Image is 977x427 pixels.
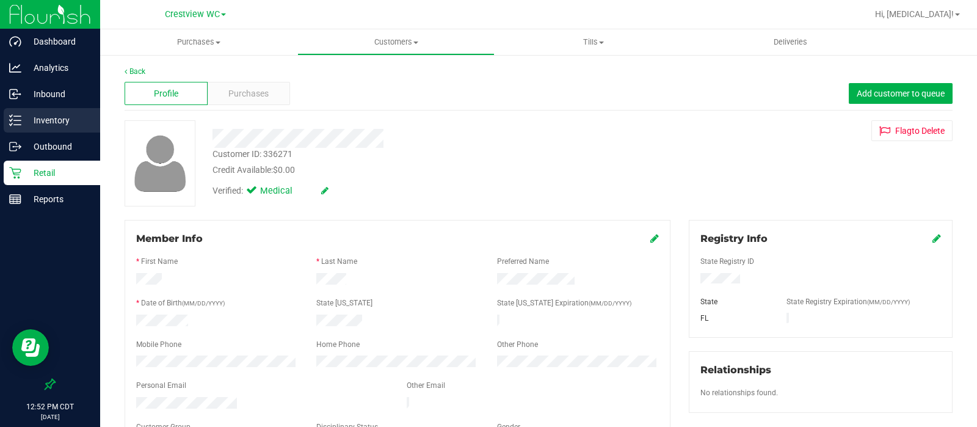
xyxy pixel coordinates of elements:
label: Other Phone [497,339,538,350]
inline-svg: Inventory [9,114,21,126]
inline-svg: Outbound [9,141,21,153]
span: (MM/DD/YYYY) [182,300,225,307]
label: First Name [141,256,178,267]
img: user-icon.png [128,132,192,195]
inline-svg: Inbound [9,88,21,100]
span: Purchases [100,37,297,48]
span: Add customer to queue [857,89,945,98]
label: Home Phone [316,339,360,350]
a: Tills [495,29,692,55]
p: Inventory [21,113,95,128]
label: State [US_STATE] [316,297,372,308]
div: Credit Available: [212,164,617,177]
label: Other Email [407,380,445,391]
p: Outbound [21,139,95,154]
button: Add customer to queue [849,83,953,104]
a: Purchases [100,29,297,55]
div: Customer ID: 336271 [212,148,292,161]
div: State [691,296,777,307]
span: Member Info [136,233,203,244]
label: State Registry ID [700,256,754,267]
span: Purchases [228,87,269,100]
div: Verified: [212,184,329,198]
inline-svg: Dashboard [9,35,21,48]
span: Profile [154,87,178,100]
label: Date of Birth [141,297,225,308]
span: $0.00 [273,165,295,175]
p: [DATE] [5,412,95,422]
label: State [US_STATE] Expiration [497,297,631,308]
span: Medical [260,184,309,198]
label: Personal Email [136,380,186,391]
span: Deliveries [757,37,824,48]
a: Back [125,67,145,76]
p: 12:52 PM CDT [5,401,95,412]
p: Reports [21,192,95,206]
iframe: Resource center [12,329,49,366]
label: Preferred Name [497,256,549,267]
p: Dashboard [21,34,95,49]
inline-svg: Reports [9,193,21,205]
a: Customers [297,29,495,55]
span: Tills [495,37,691,48]
span: Registry Info [700,233,768,244]
span: Hi, [MEDICAL_DATA]! [875,9,954,19]
span: (MM/DD/YYYY) [589,300,631,307]
span: (MM/DD/YYYY) [867,299,910,305]
label: Mobile Phone [136,339,181,350]
a: Deliveries [692,29,889,55]
inline-svg: Retail [9,167,21,179]
label: Last Name [321,256,357,267]
p: Retail [21,166,95,180]
label: State Registry Expiration [786,296,910,307]
p: Analytics [21,60,95,75]
label: No relationships found. [700,387,778,398]
span: Customers [298,37,494,48]
p: Inbound [21,87,95,101]
span: Relationships [700,364,771,376]
div: FL [691,313,777,324]
label: Pin the sidebar to full width on large screens [44,378,56,390]
button: Flagto Delete [871,120,953,141]
span: Crestview WC [165,9,220,20]
inline-svg: Analytics [9,62,21,74]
